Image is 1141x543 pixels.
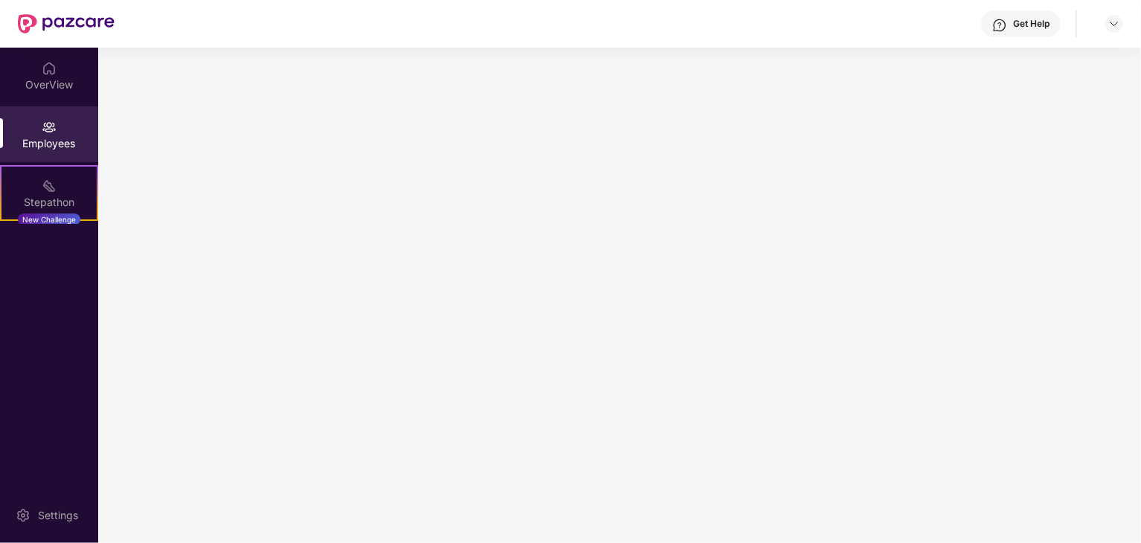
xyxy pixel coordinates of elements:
[1013,18,1050,30] div: Get Help
[1,195,97,210] div: Stepathon
[42,120,57,135] img: svg+xml;base64,PHN2ZyBpZD0iRW1wbG95ZWVzIiB4bWxucz0iaHR0cDovL3d3dy53My5vcmcvMjAwMC9zdmciIHdpZHRoPS...
[42,179,57,193] img: svg+xml;base64,PHN2ZyB4bWxucz0iaHR0cDovL3d3dy53My5vcmcvMjAwMC9zdmciIHdpZHRoPSIyMSIgaGVpZ2h0PSIyMC...
[18,14,115,33] img: New Pazcare Logo
[33,508,83,523] div: Settings
[1108,18,1120,30] img: svg+xml;base64,PHN2ZyBpZD0iRHJvcGRvd24tMzJ4MzIiIHhtbG5zPSJodHRwOi8vd3d3LnczLm9yZy8yMDAwL3N2ZyIgd2...
[16,508,30,523] img: svg+xml;base64,PHN2ZyBpZD0iU2V0dGluZy0yMHgyMCIgeG1sbnM9Imh0dHA6Ly93d3cudzMub3JnLzIwMDAvc3ZnIiB3aW...
[992,18,1007,33] img: svg+xml;base64,PHN2ZyBpZD0iSGVscC0zMngzMiIgeG1sbnM9Imh0dHA6Ly93d3cudzMub3JnLzIwMDAvc3ZnIiB3aWR0aD...
[18,213,80,225] div: New Challenge
[42,61,57,76] img: svg+xml;base64,PHN2ZyBpZD0iSG9tZSIgeG1sbnM9Imh0dHA6Ly93d3cudzMub3JnLzIwMDAvc3ZnIiB3aWR0aD0iMjAiIG...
